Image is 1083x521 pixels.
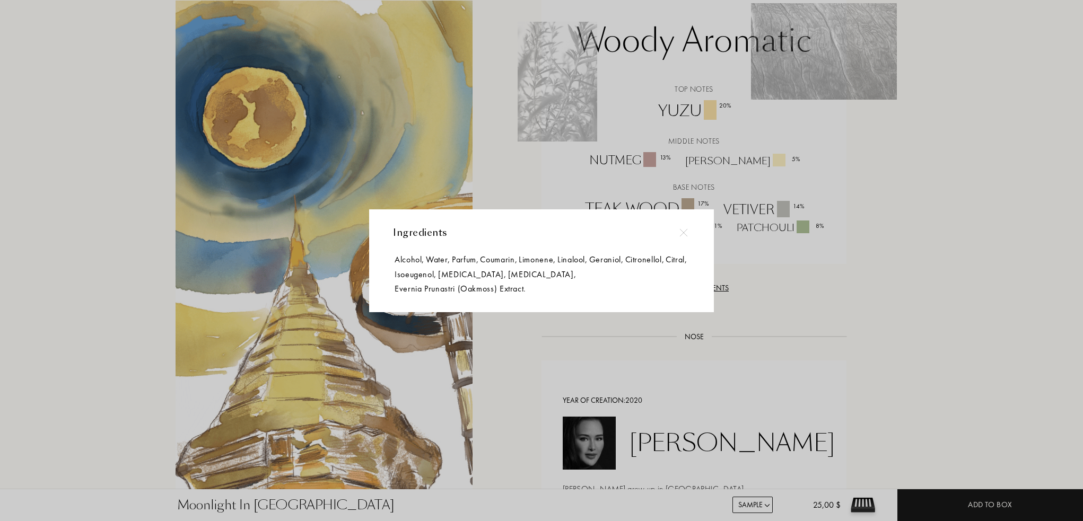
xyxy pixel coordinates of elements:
[426,252,450,267] span: Water ,
[679,228,687,236] img: cross.svg
[438,267,506,281] span: [MEDICAL_DATA] ,
[666,252,687,267] span: Citral ,
[519,252,556,267] span: Limonene ,
[557,252,588,267] span: Linalool ,
[395,252,424,267] span: Alcohol ,
[480,252,517,267] span: Coumarin ,
[395,281,526,296] span: Evernia Prunastri (Oakmoss) Extract .
[395,267,436,281] span: Isoeugenol ,
[508,267,577,281] span: [MEDICAL_DATA] ,
[393,226,690,240] div: Ingredients
[589,252,624,267] span: Geraniol ,
[452,252,478,267] span: Parfum ,
[625,252,665,267] span: Citronellol ,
